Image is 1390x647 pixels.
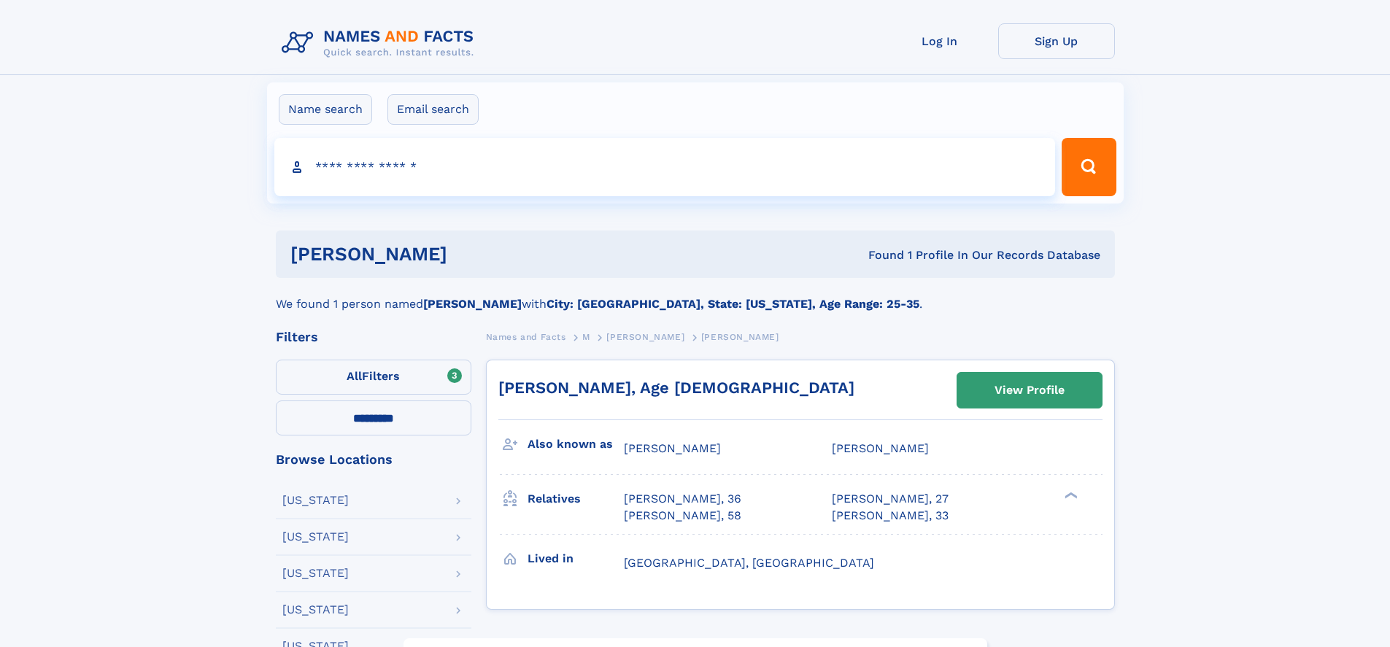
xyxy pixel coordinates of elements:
[276,278,1115,313] div: We found 1 person named with .
[624,508,741,524] a: [PERSON_NAME], 58
[486,328,566,346] a: Names and Facts
[290,245,658,263] h1: [PERSON_NAME]
[498,379,854,397] a: [PERSON_NAME], Age [DEMOGRAPHIC_DATA]
[957,373,1102,408] a: View Profile
[998,23,1115,59] a: Sign Up
[624,556,874,570] span: [GEOGRAPHIC_DATA], [GEOGRAPHIC_DATA]
[276,453,471,466] div: Browse Locations
[282,604,349,616] div: [US_STATE]
[276,23,486,63] img: Logo Names and Facts
[582,328,590,346] a: M
[276,360,471,395] label: Filters
[832,491,949,507] a: [PERSON_NAME], 27
[606,328,684,346] a: [PERSON_NAME]
[606,332,684,342] span: [PERSON_NAME]
[276,330,471,344] div: Filters
[274,138,1056,196] input: search input
[1061,491,1078,500] div: ❯
[347,369,362,383] span: All
[423,297,522,311] b: [PERSON_NAME]
[528,546,624,571] h3: Lived in
[657,247,1100,263] div: Found 1 Profile In Our Records Database
[528,487,624,511] h3: Relatives
[547,297,919,311] b: City: [GEOGRAPHIC_DATA], State: [US_STATE], Age Range: 25-35
[582,332,590,342] span: M
[832,441,929,455] span: [PERSON_NAME]
[1062,138,1116,196] button: Search Button
[528,432,624,457] h3: Also known as
[995,373,1065,407] div: View Profile
[282,531,349,543] div: [US_STATE]
[282,567,349,579] div: [US_STATE]
[624,491,741,507] a: [PERSON_NAME], 36
[279,94,372,125] label: Name search
[387,94,479,125] label: Email search
[282,495,349,506] div: [US_STATE]
[832,508,949,524] a: [PERSON_NAME], 33
[881,23,998,59] a: Log In
[701,332,779,342] span: [PERSON_NAME]
[624,441,721,455] span: [PERSON_NAME]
